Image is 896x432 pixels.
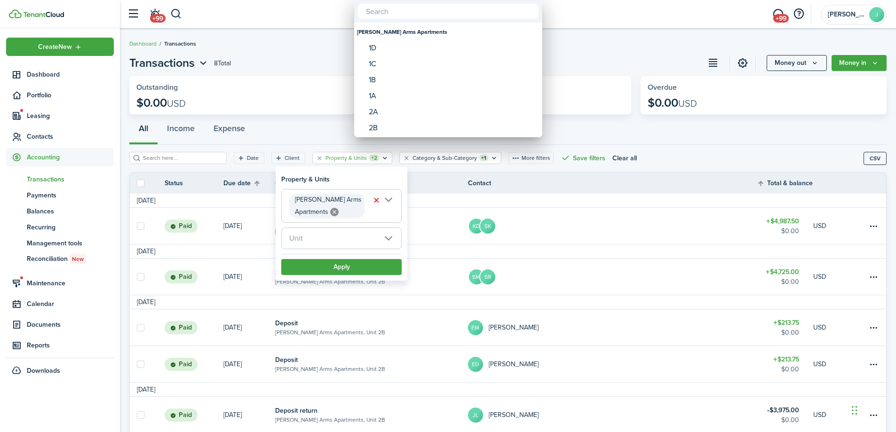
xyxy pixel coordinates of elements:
div: 1C [369,56,535,72]
div: 1D [369,40,535,56]
input: Search [358,4,539,19]
div: 1A [369,88,535,104]
div: [PERSON_NAME] Arms Apartments [357,24,539,40]
div: 2B [369,120,535,136]
div: 1B [369,72,535,88]
div: 2A [369,104,535,120]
